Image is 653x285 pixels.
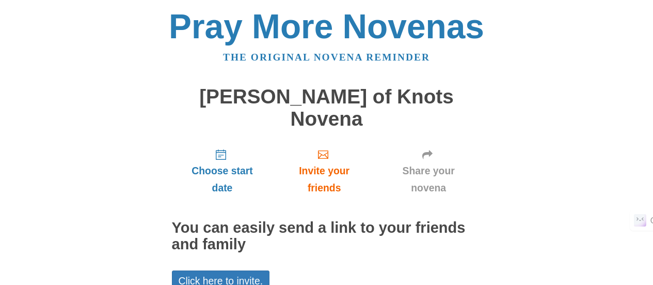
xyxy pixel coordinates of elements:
[172,220,482,253] h2: You can easily send a link to your friends and family
[386,162,471,197] span: Share your novena
[169,7,484,46] a: Pray More Novenas
[182,162,263,197] span: Choose start date
[376,140,482,202] a: Share your novena
[283,162,365,197] span: Invite your friends
[273,140,375,202] a: Invite your friends
[172,86,482,130] h1: [PERSON_NAME] of Knots Novena
[172,140,273,202] a: Choose start date
[223,52,430,63] a: The original novena reminder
